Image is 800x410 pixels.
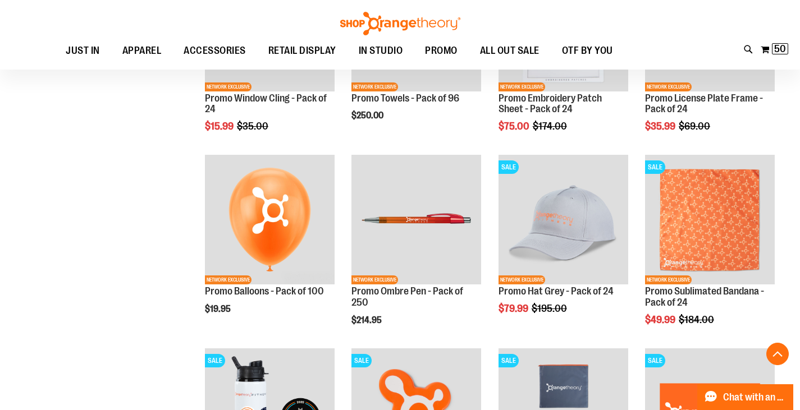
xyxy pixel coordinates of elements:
[533,121,569,132] span: $174.00
[645,155,775,286] a: Product image for Sublimated Bandana - Pack of 24SALENETWORK EXCLUSIVE
[66,38,100,63] span: JUST IN
[346,149,487,354] div: product
[359,38,403,63] span: IN STUDIO
[184,38,246,63] span: ACCESSORIES
[205,304,232,314] span: $19.95
[351,110,385,121] span: $250.00
[499,155,628,284] img: Product image for Promo Hat Grey - Pack of 24
[205,82,252,91] span: NETWORK EXCLUSIVE
[351,275,398,284] span: NETWORK EXCLUSIVE
[645,354,665,367] span: SALE
[493,149,634,343] div: product
[425,38,458,63] span: PROMO
[499,275,545,284] span: NETWORK EXCLUSIVE
[205,93,327,115] a: Promo Window Cling - Pack of 24
[562,38,613,63] span: OTF BY YOU
[639,149,780,354] div: product
[723,392,787,403] span: Chat with an Expert
[351,155,481,286] a: Product image for Promo Ombre Pen Red - Pack of 250NETWORK EXCLUSIVE
[351,315,383,325] span: $214.95
[499,160,519,174] span: SALE
[339,12,462,35] img: Shop Orangetheory
[351,82,398,91] span: NETWORK EXCLUSIVE
[645,275,692,284] span: NETWORK EXCLUSIVE
[351,93,459,104] a: Promo Towels - Pack of 96
[268,38,336,63] span: RETAIL DISPLAY
[499,93,602,115] a: Promo Embroidery Patch Sheet - Pack of 24
[205,155,335,284] img: Product image for Promo Balloons - Pack of 100
[122,38,162,63] span: APPAREL
[499,285,614,297] a: Promo Hat Grey - Pack of 24
[645,314,677,325] span: $49.99
[499,121,531,132] span: $75.00
[766,343,789,365] button: Back To Top
[499,354,519,367] span: SALE
[645,155,775,284] img: Product image for Sublimated Bandana - Pack of 24
[679,314,716,325] span: $184.00
[480,38,540,63] span: ALL OUT SALE
[205,275,252,284] span: NETWORK EXCLUSIVE
[679,121,712,132] span: $69.00
[645,82,692,91] span: NETWORK EXCLUSIVE
[205,285,324,297] a: Promo Balloons - Pack of 100
[499,155,628,286] a: Product image for Promo Hat Grey - Pack of 24SALENETWORK EXCLUSIVE
[351,155,481,284] img: Product image for Promo Ombre Pen Red - Pack of 250
[645,121,677,132] span: $35.99
[205,354,225,367] span: SALE
[351,354,372,367] span: SALE
[645,285,764,308] a: Promo Sublimated Bandana - Pack of 24
[205,121,235,132] span: $15.99
[205,155,335,286] a: Product image for Promo Balloons - Pack of 100NETWORK EXCLUSIVE
[774,43,786,54] span: 50
[499,82,545,91] span: NETWORK EXCLUSIVE
[697,384,794,410] button: Chat with an Expert
[351,285,463,308] a: Promo Ombre Pen - Pack of 250
[237,121,270,132] span: $35.00
[645,160,665,174] span: SALE
[499,303,530,314] span: $79.99
[199,149,340,343] div: product
[645,93,763,115] a: Promo License Plate Frame - Pack of 24
[532,303,569,314] span: $195.00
